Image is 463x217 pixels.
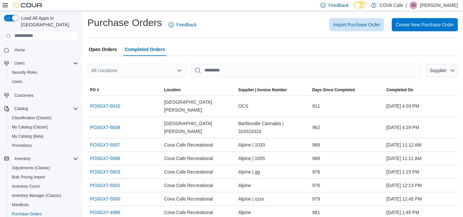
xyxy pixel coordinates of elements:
[166,18,199,31] a: Feedback
[9,164,78,172] span: Adjustments (Classic)
[312,208,320,216] span: 981
[18,15,78,28] span: Load All Apps in [GEOGRAPHIC_DATA]
[405,1,407,9] p: |
[12,124,48,130] span: My Catalog (Classic)
[7,141,81,150] button: Promotions
[7,113,81,122] button: Classification (Classic)
[164,181,213,189] span: Cova Cafe Recreational
[236,152,310,165] div: Alpine | 1055
[176,21,197,28] span: Feedback
[312,87,355,93] span: Days Since Completed
[164,195,213,203] span: Cova Cafe Recreational
[90,102,120,110] a: PO3GX7-5010
[9,164,53,172] a: Adjustments (Classic)
[12,202,29,207] span: Manifests
[90,123,120,131] a: PO3GX7-5008
[429,68,446,73] span: Supplier
[13,2,43,9] img: Cova
[12,46,28,54] a: Home
[14,61,25,66] span: Users
[386,154,422,162] span: [DATE] 11:11 AM
[12,193,61,198] span: Inventory Manager (Classic)
[333,21,380,28] span: Import Purchase Order
[14,47,25,53] span: Home
[312,168,320,176] span: 976
[9,201,78,209] span: Manifests
[14,156,31,161] span: Inventory
[7,132,81,141] button: My Catalog (Beta)
[12,91,78,99] span: Customers
[12,175,45,180] span: Bulk Pricing Import
[164,87,180,93] div: Location
[164,141,213,149] span: Cova Cafe Recreational
[9,123,78,131] span: My Catalog (Classic)
[386,123,419,131] span: [DATE] 4:29 PM
[1,90,81,100] button: Customers
[1,45,81,55] button: Home
[12,134,44,139] span: My Catalog (Beta)
[90,208,120,216] a: PO3GX7-4996
[164,98,233,114] span: [GEOGRAPHIC_DATA][PERSON_NAME]
[14,93,34,98] span: Customers
[12,155,78,163] span: Inventory
[164,168,213,176] span: Cova Cafe Recreational
[386,181,422,189] span: [DATE] 12:13 PM
[9,142,35,149] a: Promotions
[12,92,36,99] a: Customers
[9,201,31,209] a: Manifests
[426,64,458,77] button: Supplier
[7,163,81,173] button: Adjustments (Classic)
[328,2,348,9] span: Feedback
[312,181,320,189] span: 976
[9,68,78,76] span: Security Roles
[90,87,99,93] span: PO #
[384,85,458,95] button: Completed On
[386,141,422,149] span: [DATE] 11:12 AM
[12,79,22,84] span: Users
[125,43,165,56] span: Completed Orders
[312,123,320,131] span: 962
[236,117,310,138] div: Bartlesville Cannabis | 324324324
[380,1,403,9] p: COVA Cafe
[312,154,320,162] span: 968
[12,184,40,189] span: Inventory Count
[12,59,78,67] span: Users
[312,195,320,203] span: 979
[7,68,81,77] button: Security Roles
[386,102,419,110] span: [DATE] 4:03 PM
[87,16,162,29] h1: Purchase Orders
[9,114,78,122] span: Classification (Classic)
[312,141,320,149] span: 968
[236,192,310,205] div: Alpine | xzsx
[14,106,28,111] span: Catalog
[236,179,310,192] div: Alpine
[9,182,42,190] a: Inventory Count
[396,21,454,28] span: Create New Purchase Order
[238,87,287,93] span: Supplier | Invoice Number
[89,43,117,56] span: Open Orders
[9,173,78,181] span: Bulk Pricing Import
[164,120,233,135] span: [GEOGRAPHIC_DATA][PERSON_NAME]
[12,59,27,67] button: Users
[12,115,52,121] span: Classification (Classic)
[87,85,161,95] button: PO #
[386,87,413,93] span: Completed On
[1,154,81,163] button: Inventory
[310,85,383,95] button: Days Since Completed
[9,78,25,86] a: Users
[12,105,31,113] button: Catalog
[90,154,120,162] a: PO3GX7-5006
[1,59,81,68] button: Users
[90,181,120,189] a: PO3GX7-5002
[164,154,213,162] span: Cova Cafe Recreational
[409,1,417,9] div: Jonathan Graef
[7,182,81,191] button: Inventory Count
[7,122,81,132] button: My Catalog (Classic)
[9,192,78,200] span: Inventory Manager (Classic)
[12,211,42,217] span: Purchase Orders
[236,85,310,95] button: Supplier | Invoice Number
[7,173,81,182] button: Bulk Pricing Import
[9,173,48,181] a: Bulk Pricing Import
[164,208,213,216] span: Cova Cafe Recreational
